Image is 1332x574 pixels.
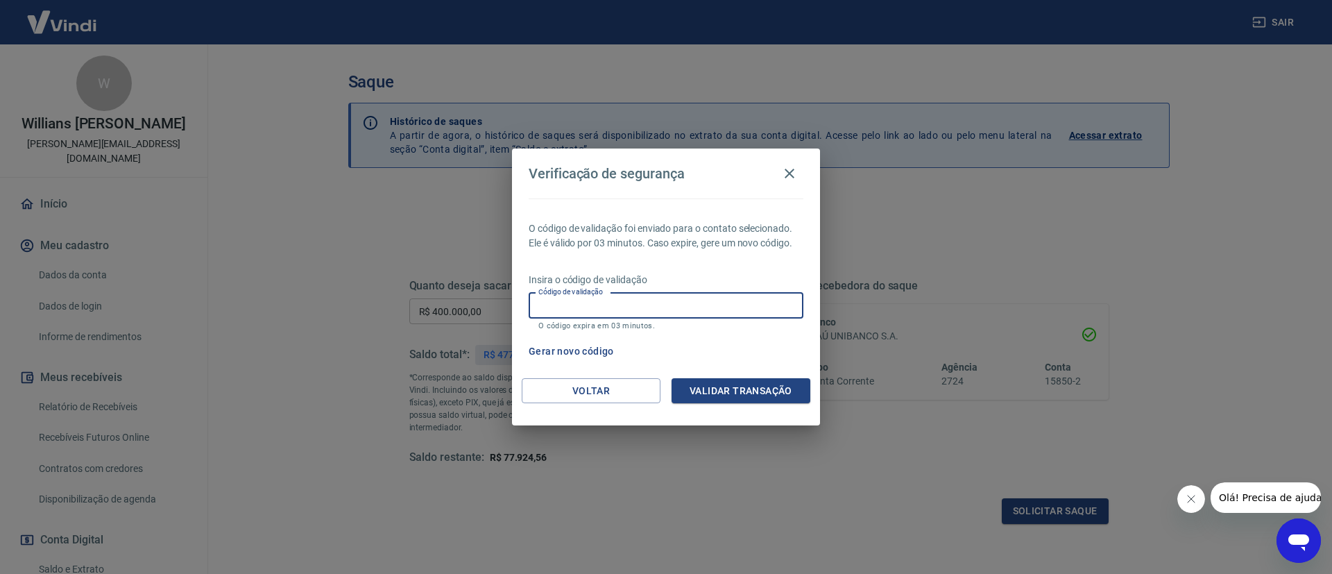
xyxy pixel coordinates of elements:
p: O código de validação foi enviado para o contato selecionado. Ele é válido por 03 minutos. Caso e... [529,221,803,251]
span: Olá! Precisa de ajuda? [8,10,117,21]
button: Validar transação [672,378,810,404]
p: Insira o código de validação [529,273,803,287]
label: Código de validação [538,287,603,297]
iframe: Mensagem da empresa [1211,482,1321,513]
button: Voltar [522,378,660,404]
iframe: Fechar mensagem [1177,485,1205,513]
h4: Verificação de segurança [529,165,685,182]
iframe: Botão para abrir a janela de mensagens [1276,518,1321,563]
button: Gerar novo código [523,339,620,364]
p: O código expira em 03 minutos. [538,321,794,330]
